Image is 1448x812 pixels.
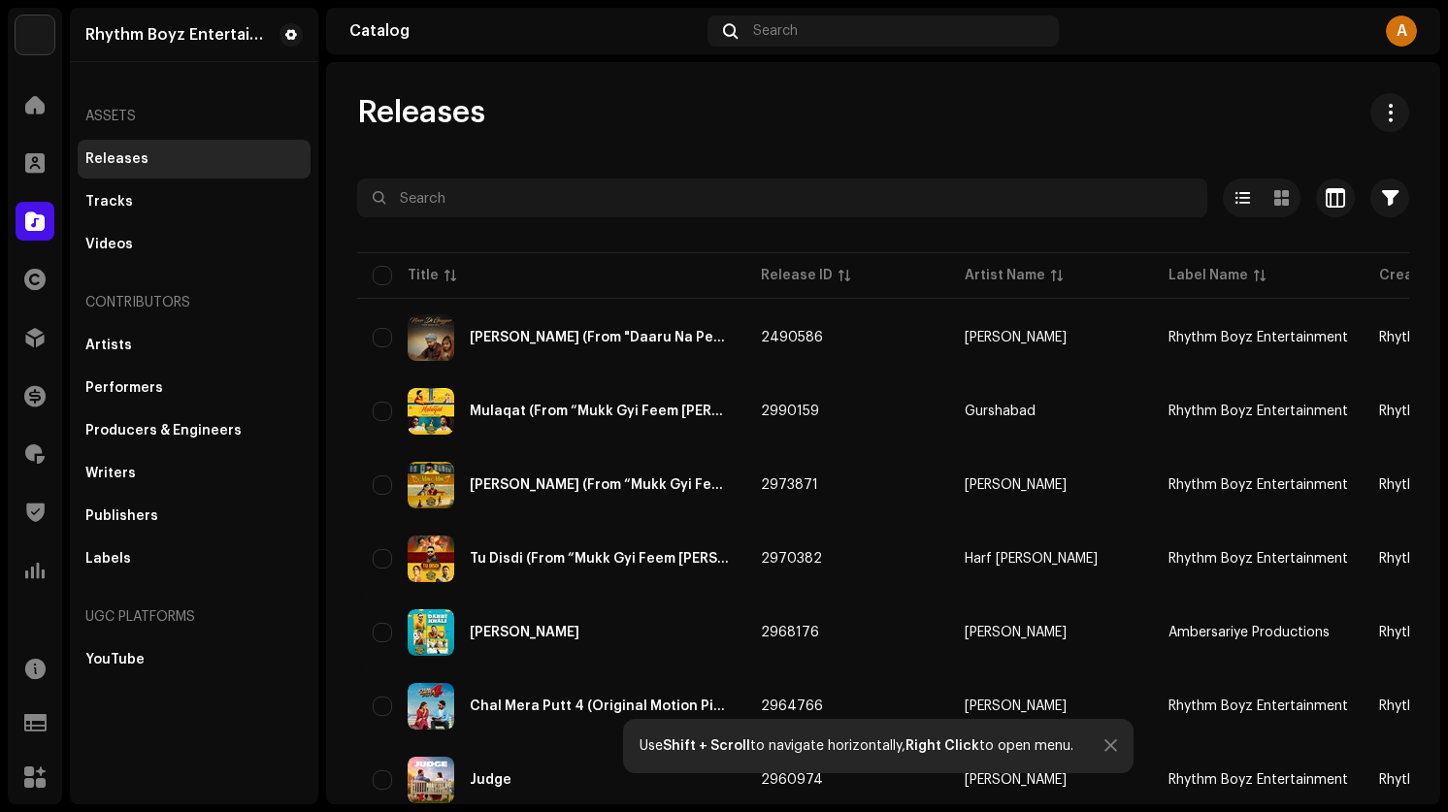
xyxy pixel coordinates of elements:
div: Performers [85,380,163,396]
div: [PERSON_NAME] [965,699,1067,713]
span: Amrinder Gill [965,773,1137,787]
span: Rhythm Boyz Entertainment [1168,331,1348,344]
div: Artists [85,338,132,353]
div: Title [408,266,439,285]
re-a-nav-header: Assets [78,93,311,140]
div: Producers & Engineers [85,423,242,438]
span: Amrinder Gill [965,699,1137,713]
strong: Shift + Scroll [663,739,750,753]
re-m-nav-item: Producers & Engineers [78,411,311,450]
div: Mitti Mitti (From “Mukk Gyi Feem Dabbi Cho Yaaro”) [470,478,730,492]
re-m-nav-item: Artists [78,326,311,365]
div: [PERSON_NAME] [965,773,1067,787]
div: Writers [85,466,136,481]
span: Ambersariye Productions [1168,626,1330,639]
span: Rhythm Boyz Entertainment [1168,773,1348,787]
img: 6ec37809-53c4-4645-b448-3a9146bdefe1 [408,314,454,361]
span: 2990159 [761,405,819,418]
span: Nachhatar Gill [965,626,1137,639]
div: Catalog [349,23,700,39]
div: Videos [85,237,133,252]
img: b657f619-8fc5-405b-81d7-aa00c742d9e9 [408,609,454,656]
div: Chal Mera Putt 4 (Original Motion Picture Soundtrack) [470,699,730,713]
div: Rhythm Boyz Entertainment [85,27,272,43]
div: Noor Di Gaggar (From "Daaru Na Peenda Hove") [470,331,730,344]
re-m-nav-item: Publishers [78,497,311,536]
img: 43a6e0c5-1683-46b5-8231-c9e1b9d076c6 [408,683,454,730]
img: fdefba71-3f1c-4aa9-8406-0a3ee9df4888 [408,388,454,435]
div: Release ID [761,266,833,285]
div: Labels [85,551,131,567]
span: Search [753,23,798,39]
img: 714d89c9-1136-48a5-8fbd-afe438a37007 [16,16,54,54]
div: Use to navigate horizontally, to open menu. [640,738,1073,754]
div: Publishers [85,508,158,524]
span: Rhythm Boyz Entertainment [1168,478,1348,492]
span: Rhythm Boyz Entertainment [1168,699,1348,713]
span: Gurnam Bhullar [965,478,1137,492]
re-m-nav-item: Labels [78,539,311,578]
img: 46f2f543-0e19-4d8a-9c5a-1a3c04b3c061 [408,757,454,803]
re-m-nav-item: Writers [78,454,311,493]
div: Harf [PERSON_NAME] [965,552,1098,566]
div: Gurshabad [965,405,1036,418]
div: Releases [85,151,148,167]
re-m-nav-item: YouTube [78,640,311,679]
div: Mulaqat (From “Mukk Gyi Feem Dabbi Cho Yaaro”) [470,405,730,418]
span: Amrinder Gill [965,331,1137,344]
span: Releases [357,93,485,132]
span: 2964766 [761,699,823,713]
span: 2970382 [761,552,822,566]
re-m-nav-item: Performers [78,369,311,407]
div: Dabbi Khali [470,626,579,639]
div: Tu Disdi (From “Mukk Gyi Feem Dabbi Cho Yaaro”) [470,552,730,566]
re-m-nav-item: Releases [78,140,311,179]
img: 8bacb026-5fcb-46fa-8ba7-86fc2ecf5647 [408,536,454,582]
re-m-nav-item: Tracks [78,182,311,221]
re-m-nav-item: Videos [78,225,311,264]
span: 2968176 [761,626,819,639]
div: Artist Name [965,266,1045,285]
div: [PERSON_NAME] [965,478,1067,492]
span: Rhythm Boyz Entertainment [1168,552,1348,566]
span: 2490586 [761,331,823,344]
re-a-nav-header: Contributors [78,279,311,326]
span: 2973871 [761,478,818,492]
span: Rhythm Boyz Entertainment [1168,405,1348,418]
div: [PERSON_NAME] [965,331,1067,344]
span: Gurshabad [965,405,1137,418]
div: Label Name [1168,266,1248,285]
strong: Right Click [905,739,979,753]
span: Harf Cheema [965,552,1137,566]
div: [PERSON_NAME] [965,626,1067,639]
input: Search [357,179,1207,217]
div: Tracks [85,194,133,210]
div: A [1386,16,1417,47]
img: 191ea564-9325-42f6-afc3-137077c053a4 [408,462,454,508]
div: YouTube [85,652,145,667]
div: Judge [470,773,511,787]
span: 2960974 [761,773,823,787]
re-a-nav-header: UGC Platforms [78,594,311,640]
